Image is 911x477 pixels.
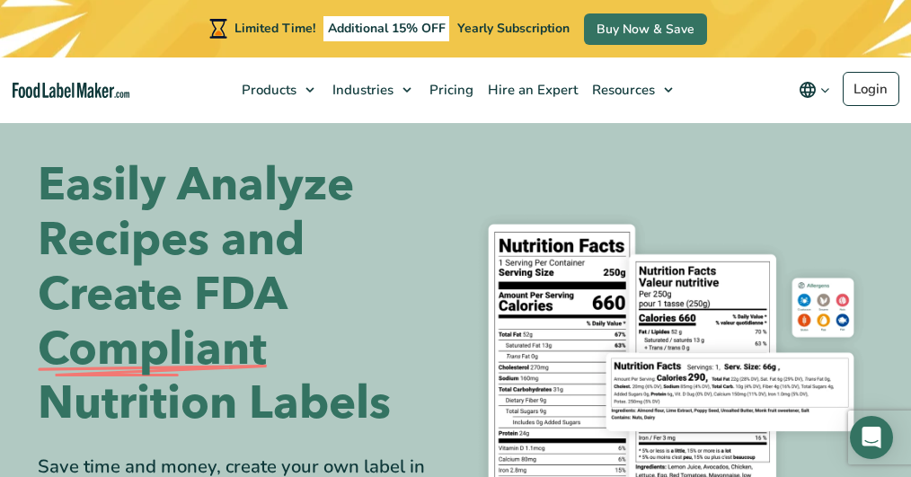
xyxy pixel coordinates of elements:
[233,57,323,122] a: Products
[424,81,475,99] span: Pricing
[323,57,420,122] a: Industries
[584,13,707,45] a: Buy Now & Save
[479,57,583,122] a: Hire an Expert
[38,322,267,377] span: Compliant
[850,416,893,459] div: Open Intercom Messenger
[457,20,570,37] span: Yearly Subscription
[420,57,479,122] a: Pricing
[327,81,395,99] span: Industries
[583,57,682,122] a: Resources
[38,158,442,431] h1: Easily Analyze Recipes and Create FDA Nutrition Labels
[236,81,298,99] span: Products
[587,81,657,99] span: Resources
[843,72,899,106] a: Login
[482,81,579,99] span: Hire an Expert
[323,16,450,41] span: Additional 15% OFF
[234,20,315,37] span: Limited Time!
